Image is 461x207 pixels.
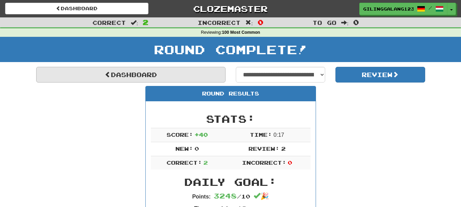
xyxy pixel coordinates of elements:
[222,30,260,35] strong: 100 Most Common
[2,43,459,56] h1: Round Complete!
[281,145,286,152] span: 2
[363,6,414,12] span: GIlinggalang123
[353,18,359,26] span: 0
[341,20,349,26] span: :
[131,20,138,26] span: :
[143,18,148,26] span: 2
[359,3,447,15] a: GIlinggalang123 /
[335,67,425,83] button: Review
[146,86,316,101] div: Round Results
[192,194,211,199] strong: Points:
[254,192,269,200] span: 🎉
[92,19,126,26] span: Correct
[258,18,263,26] span: 0
[167,159,202,166] span: Correct:
[36,67,226,83] a: Dashboard
[175,145,193,152] span: New:
[248,145,279,152] span: Review:
[167,131,193,138] span: Score:
[159,3,302,15] a: Clozemaster
[288,159,292,166] span: 0
[214,193,250,199] span: / 10
[429,5,432,10] span: /
[5,3,148,14] a: Dashboard
[195,145,199,152] span: 0
[198,19,241,26] span: Incorrect
[151,113,311,124] h2: Stats:
[313,19,336,26] span: To go
[151,176,311,188] h2: Daily Goal:
[214,192,237,200] span: 3248
[245,20,253,26] span: :
[250,131,272,138] span: Time:
[242,159,286,166] span: Incorrect:
[203,159,208,166] span: 2
[274,132,284,138] span: 0 : 17
[195,131,208,138] span: + 40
